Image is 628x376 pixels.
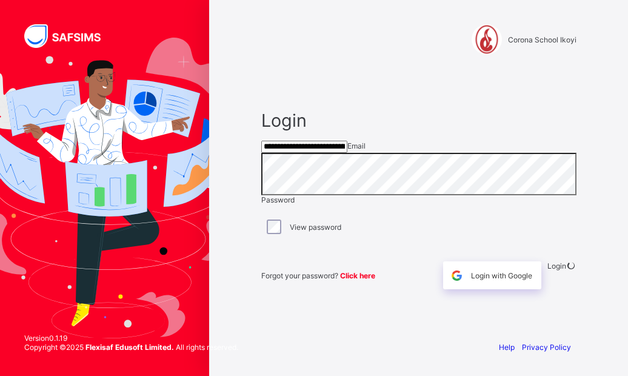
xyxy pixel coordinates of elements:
span: Corona School Ikoyi [508,35,576,44]
a: Click here [340,271,375,280]
span: Login [547,261,566,270]
span: Password [261,195,295,204]
span: Login with Google [471,271,532,280]
a: Privacy Policy [522,343,571,352]
span: Copyright © 2025 All rights reserved. [24,343,238,352]
span: Forgot your password? [261,271,375,280]
strong: Flexisaf Edusoft Limited. [85,343,174,352]
span: Email [347,141,366,150]
span: Login [261,110,576,131]
a: Help [499,343,515,352]
span: Version 0.1.19 [24,334,238,343]
img: SAFSIMS Logo [24,24,115,48]
img: google.396cfc9801f0270233282035f929180a.svg [450,269,464,283]
label: View password [290,223,341,232]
